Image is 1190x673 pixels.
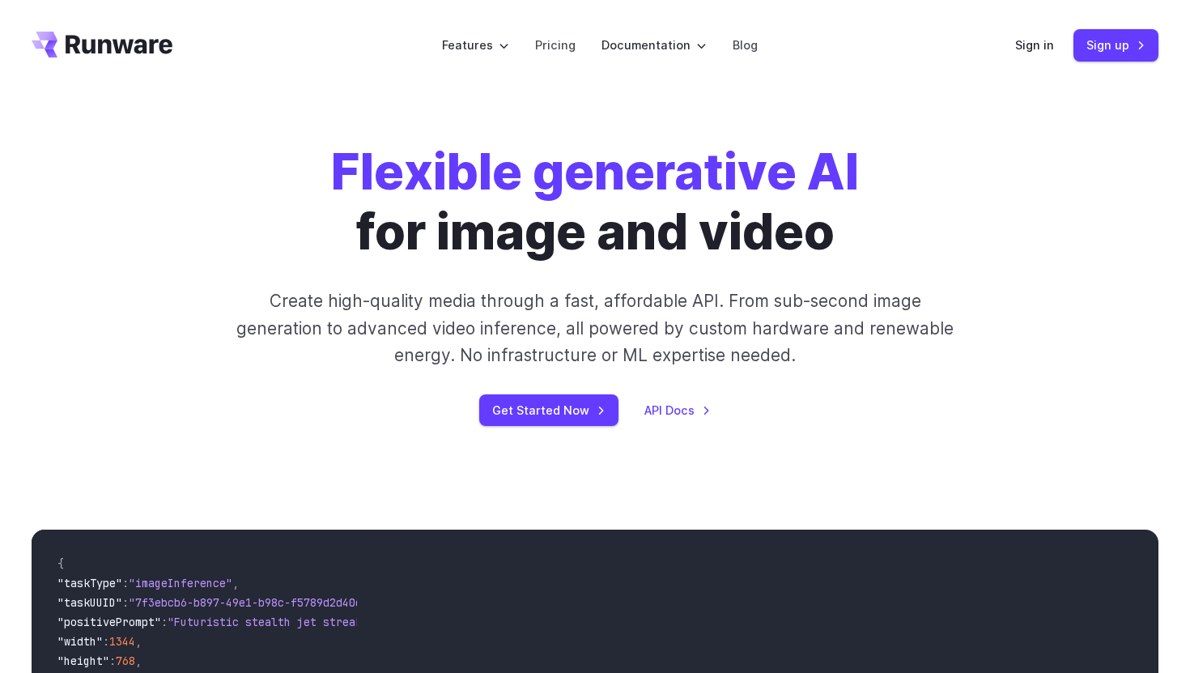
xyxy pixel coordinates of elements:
[57,595,122,610] span: "taskUUID"
[57,654,109,668] span: "height"
[103,634,109,649] span: :
[733,36,758,54] a: Blog
[232,576,239,590] span: ,
[57,576,122,590] span: "taskType"
[116,654,135,668] span: 768
[109,654,116,668] span: :
[331,142,859,202] strong: Flexible generative AI
[168,615,757,629] span: "Futuristic stealth jet streaking through a neon-lit cityscape with glowing purple exhaust"
[109,634,135,649] span: 1344
[57,634,103,649] span: "width"
[32,32,172,58] a: Go to /
[135,634,142,649] span: ,
[331,143,859,262] h1: for image and video
[1073,29,1158,61] a: Sign up
[129,576,232,590] span: "imageInference"
[442,36,509,54] label: Features
[644,401,711,420] a: API Docs
[601,36,707,54] label: Documentation
[122,576,129,590] span: :
[479,394,618,426] a: Get Started Now
[235,288,956,368] p: Create high-quality media through a fast, affordable API. From sub-second image generation to adv...
[1015,36,1054,54] a: Sign in
[129,595,375,610] span: "7f3ebcb6-b897-49e1-b98c-f5789d2d40d7"
[535,36,576,54] a: Pricing
[57,615,161,629] span: "positivePrompt"
[122,595,129,610] span: :
[161,615,168,629] span: :
[57,556,64,571] span: {
[135,654,142,668] span: ,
